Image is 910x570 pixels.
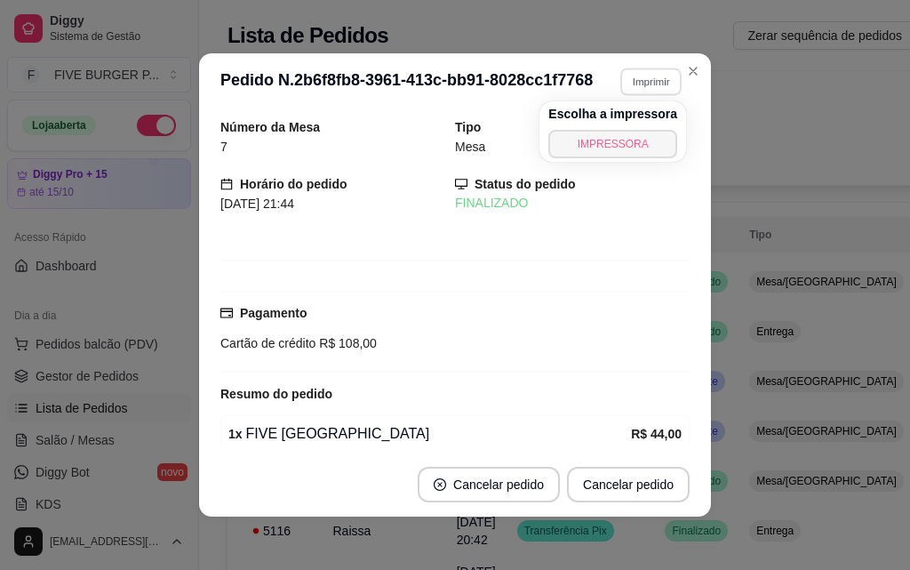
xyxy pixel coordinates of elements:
[220,120,320,134] strong: Número da Mesa
[455,178,467,190] span: desktop
[220,336,315,350] span: Cartão de crédito
[228,427,243,441] strong: 1 x
[220,197,294,211] span: [DATE] 21:44
[548,105,677,123] h4: Escolha a impressora
[548,130,677,158] button: IMPRESSORA
[240,306,307,320] strong: Pagamento
[631,427,682,441] strong: R$ 44,00
[220,140,227,154] span: 7
[455,194,690,213] div: FINALIZADO
[455,140,485,154] span: Mesa
[220,387,332,401] strong: Resumo do pedido
[679,57,707,85] button: Close
[455,120,481,134] strong: Tipo
[240,177,347,191] strong: Horário do pedido
[620,68,682,95] button: Imprimir
[220,68,593,96] h3: Pedido N. 2b6f8fb8-3961-413c-bb91-8028cc1f7768
[315,336,377,350] span: R$ 108,00
[220,307,233,319] span: credit-card
[434,478,446,491] span: close-circle
[418,467,560,502] button: close-circleCancelar pedido
[475,177,576,191] strong: Status do pedido
[220,178,233,190] span: calendar
[228,423,631,445] div: FIVE [GEOGRAPHIC_DATA]
[567,467,690,502] button: Cancelar pedido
